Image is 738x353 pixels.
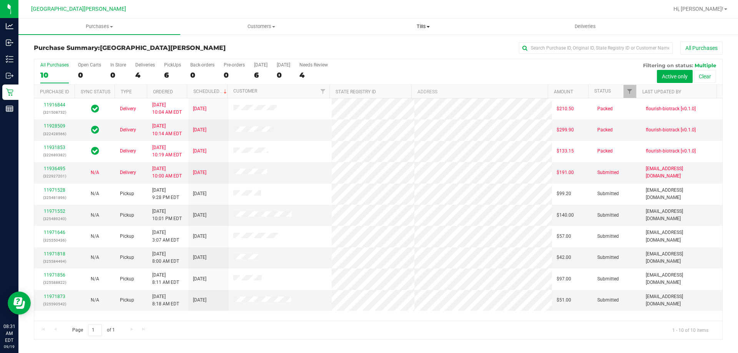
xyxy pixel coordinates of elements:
button: N/A [91,190,99,197]
span: Submitted [597,297,619,304]
span: Submitted [597,169,619,176]
button: All Purchases [680,41,723,55]
inline-svg: Analytics [6,22,13,30]
span: [EMAIL_ADDRESS][DOMAIN_NAME] [646,165,718,180]
span: [DATE] [193,147,206,155]
input: Search Purchase ID, Original ID, State Registry ID or Customer Name... [519,42,673,54]
th: Address [411,85,548,98]
a: 11936495 [44,166,65,171]
a: Tills [342,18,504,35]
button: N/A [91,233,99,240]
div: 4 [135,71,155,80]
p: (325481896) [39,194,70,201]
span: [DATE] [193,297,206,304]
span: Not Applicable [91,234,99,239]
span: Pickup [120,190,134,197]
span: [DATE] 8:18 AM EDT [152,293,179,308]
span: [DATE] [193,275,206,283]
p: (325590542) [39,300,70,308]
a: Amount [554,89,573,94]
div: 0 [277,71,290,80]
span: In Sync [91,146,99,156]
a: Customers [180,18,342,35]
a: Filter [623,85,636,98]
span: [DATE] 10:19 AM EDT [152,144,182,159]
input: 1 [88,324,102,336]
span: $99.20 [557,190,571,197]
span: Submitted [597,275,619,283]
span: In Sync [91,124,99,135]
span: Multiple [695,62,716,68]
span: Packed [597,147,613,155]
inline-svg: Reports [6,105,13,113]
div: 10 [40,71,69,80]
inline-svg: Retail [6,88,13,96]
div: 0 [78,71,101,80]
a: Status [594,88,611,94]
span: Filtering on status: [643,62,693,68]
span: [EMAIL_ADDRESS][DOMAIN_NAME] [646,272,718,286]
span: [DATE] [193,212,206,219]
inline-svg: Inbound [6,39,13,46]
span: Page of 1 [66,324,121,336]
span: Pickup [120,233,134,240]
a: Customer [233,88,257,94]
div: All Purchases [40,62,69,68]
span: [DATE] [193,233,206,240]
span: Submitted [597,233,619,240]
span: [DATE] [193,190,206,197]
span: [GEOGRAPHIC_DATA][PERSON_NAME] [31,6,126,12]
span: [DATE] 9:28 PM EDT [152,187,179,201]
a: Ordered [153,89,173,94]
button: N/A [91,254,99,261]
button: N/A [91,297,99,304]
span: Pickup [120,212,134,219]
span: [GEOGRAPHIC_DATA][PERSON_NAME] [100,44,226,51]
a: 11971552 [44,209,65,214]
a: Purchases [18,18,180,35]
span: $42.00 [557,254,571,261]
span: [DATE] 10:04 AM EDT [152,101,182,116]
div: 0 [110,71,126,80]
span: [DATE] 8:00 AM EDT [152,250,179,265]
a: Type [121,89,132,94]
a: State Registry ID [336,89,376,94]
span: $133.15 [557,147,574,155]
span: Not Applicable [91,212,99,218]
span: [DATE] 10:14 AM EDT [152,123,182,137]
span: Submitted [597,190,619,197]
div: Needs Review [299,62,328,68]
span: flourish-biotrack [v0.1.0] [646,105,696,113]
a: Purchase ID [40,89,69,94]
a: 11971646 [44,230,65,235]
span: Not Applicable [91,170,99,175]
a: Sync Status [81,89,110,94]
a: 11928509 [44,123,65,129]
inline-svg: Inventory [6,55,13,63]
div: 6 [164,71,181,80]
span: Tills [342,23,504,30]
span: Packed [597,126,613,134]
span: Not Applicable [91,297,99,303]
span: In Sync [91,103,99,114]
span: $51.00 [557,297,571,304]
span: Packed [597,105,613,113]
span: Purchases [18,23,180,30]
a: 11971873 [44,294,65,299]
p: 09/19 [3,344,15,350]
span: Delivery [120,147,136,155]
span: [EMAIL_ADDRESS][DOMAIN_NAME] [646,208,718,222]
span: flourish-biotrack [v0.1.0] [646,126,696,134]
button: N/A [91,169,99,176]
div: 6 [254,71,268,80]
p: (322927201) [39,172,70,180]
inline-svg: Outbound [6,72,13,80]
h3: Purchase Summary: [34,45,263,51]
button: N/A [91,212,99,219]
button: Clear [694,70,716,83]
span: $140.00 [557,212,574,219]
span: $97.00 [557,275,571,283]
p: (322689382) [39,151,70,159]
span: $299.90 [557,126,574,134]
p: (325550436) [39,237,70,244]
